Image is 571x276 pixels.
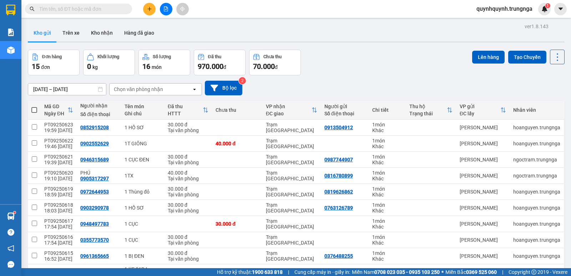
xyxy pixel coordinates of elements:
[456,101,510,120] th: Toggle SortBy
[44,127,73,133] div: 19:59 [DATE]
[513,189,560,195] div: hoanguyen.trungnga
[125,173,161,179] div: 1TX
[14,211,16,214] sup: 1
[160,3,172,15] button: file-add
[324,189,353,195] div: 0819626862
[513,253,560,259] div: hoanguyen.trungnga
[153,54,171,59] div: Số lượng
[460,221,506,227] div: [PERSON_NAME]
[163,6,168,11] span: file-add
[513,237,560,243] div: hoanguyen.trungnga
[168,250,208,256] div: 30.000 đ
[445,268,497,276] span: Miền Bắc
[168,127,208,133] div: Tại văn phòng
[176,3,189,15] button: aim
[513,107,560,113] div: Nhân viên
[44,144,73,149] div: 19:46 [DATE]
[87,62,91,71] span: 0
[168,111,203,116] div: HTTT
[80,221,109,227] div: 0948497783
[152,64,162,70] span: món
[168,154,208,160] div: 30.000 đ
[44,192,73,197] div: 18:59 [DATE]
[372,192,402,197] div: Khác
[80,103,117,109] div: Người nhận
[168,234,208,240] div: 30.000 đ
[28,84,106,95] input: Select a date range.
[266,111,312,116] div: ĐC giao
[372,234,402,240] div: 1 món
[372,250,402,256] div: 1 món
[44,224,73,230] div: 17:54 [DATE]
[460,157,506,162] div: [PERSON_NAME]
[266,186,317,197] div: Trạm [GEOGRAPHIC_DATA]
[288,268,289,276] span: |
[460,141,506,146] div: [PERSON_NAME]
[7,229,14,236] span: question-circle
[44,218,73,224] div: PT09250617
[44,138,73,144] div: PT09250622
[44,234,73,240] div: PT09250616
[44,186,73,192] div: PT09250619
[41,64,50,70] span: đơn
[294,268,350,276] span: Cung cấp máy in - giấy in:
[263,54,282,59] div: Chưa thu
[125,111,161,116] div: Ghi chú
[44,240,73,246] div: 17:54 [DATE]
[125,104,161,109] div: Tên món
[6,5,15,15] img: logo-vxr
[168,170,208,176] div: 40.000 đ
[266,202,317,214] div: Trạm [GEOGRAPHIC_DATA]
[44,154,73,160] div: PT09250621
[324,173,353,179] div: 0816780899
[266,218,317,230] div: Trạm [GEOGRAPHIC_DATA]
[180,6,185,11] span: aim
[7,261,14,268] span: message
[253,62,275,71] span: 70.000
[57,24,85,41] button: Trên xe
[168,208,208,214] div: Tại văn phòng
[192,86,197,92] svg: open
[7,29,15,36] img: solution-icon
[249,50,301,75] button: Chưa thu70.000đ
[372,138,402,144] div: 1 món
[80,170,117,176] div: PHÚ
[125,221,161,227] div: 1 CỤC
[97,54,119,59] div: Khối lượng
[80,141,109,146] div: 0902552629
[80,157,109,162] div: 0946315689
[406,101,456,120] th: Toggle SortBy
[80,253,109,259] div: 0961365665
[372,218,402,224] div: 1 món
[266,250,317,262] div: Trạm [GEOGRAPHIC_DATA]
[471,4,538,13] span: quynhquynh.trungnga
[168,256,208,262] div: Tại văn phòng
[125,205,161,211] div: 1 HỒ SƠ
[513,221,560,227] div: hoanguyen.trungnga
[460,173,506,179] div: [PERSON_NAME]
[28,50,80,75] button: Đơn hàng15đơn
[198,62,223,71] span: 970.000
[513,157,560,162] div: ngoctram.trungnga
[374,269,440,275] strong: 0708 023 035 - 0935 103 250
[42,54,62,59] div: Đơn hàng
[266,122,317,133] div: Trạm [GEOGRAPHIC_DATA]
[372,224,402,230] div: Khác
[125,157,161,162] div: 1 CỤC ĐEN
[460,111,500,116] div: ĐC lấy
[44,111,67,116] div: Ngày ĐH
[30,6,35,11] span: search
[168,160,208,165] div: Tại văn phòng
[554,3,567,15] button: caret-down
[324,111,365,116] div: Số điện thoại
[44,170,73,176] div: PT09250620
[125,189,161,195] div: 1 Thùng đỏ
[266,234,317,246] div: Trạm [GEOGRAPHIC_DATA]
[39,5,123,13] input: Tìm tên, số ĐT hoặc mã đơn
[168,202,208,208] div: 30.000 đ
[324,205,353,211] div: 0763126789
[239,77,246,84] sup: 2
[125,253,161,259] div: 1 BỊ ĐEN
[208,54,221,59] div: Đã thu
[85,24,118,41] button: Kho nhận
